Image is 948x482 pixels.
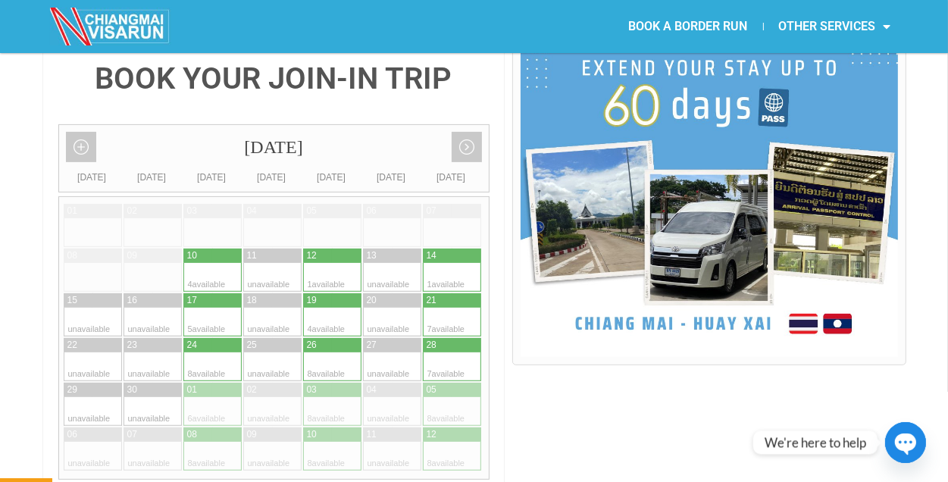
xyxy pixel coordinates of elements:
[127,205,137,218] div: 02
[614,9,763,44] a: BOOK A BORDER RUN
[307,249,317,262] div: 12
[247,428,257,441] div: 09
[361,170,421,185] div: [DATE]
[307,383,317,396] div: 03
[247,383,257,396] div: 02
[67,249,77,262] div: 08
[67,428,77,441] div: 06
[67,383,77,396] div: 29
[187,428,197,441] div: 08
[59,125,489,170] div: [DATE]
[427,383,436,396] div: 05
[67,205,77,218] div: 01
[187,205,197,218] div: 03
[307,428,317,441] div: 10
[367,205,377,218] div: 06
[247,205,257,218] div: 04
[122,170,182,185] div: [DATE]
[367,249,377,262] div: 13
[427,249,436,262] div: 14
[427,428,436,441] div: 12
[427,205,436,218] div: 07
[427,339,436,352] div: 28
[421,170,481,185] div: [DATE]
[764,9,906,44] a: OTHER SERVICES
[67,294,77,307] div: 15
[187,383,197,396] div: 01
[127,428,137,441] div: 07
[187,339,197,352] div: 24
[302,170,361,185] div: [DATE]
[187,249,197,262] div: 10
[58,64,490,94] h4: BOOK YOUR JOIN-IN TRIP
[127,294,137,307] div: 16
[367,383,377,396] div: 04
[247,249,257,262] div: 11
[474,9,906,44] nav: Menu
[367,428,377,441] div: 11
[247,339,257,352] div: 25
[242,170,302,185] div: [DATE]
[247,294,257,307] div: 18
[187,294,197,307] div: 17
[127,249,137,262] div: 09
[127,383,137,396] div: 30
[182,170,242,185] div: [DATE]
[307,294,317,307] div: 19
[307,339,317,352] div: 26
[307,205,317,218] div: 05
[367,339,377,352] div: 27
[67,339,77,352] div: 22
[127,339,137,352] div: 23
[62,170,122,185] div: [DATE]
[367,294,377,307] div: 20
[427,294,436,307] div: 21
